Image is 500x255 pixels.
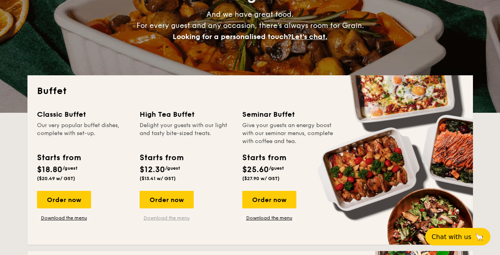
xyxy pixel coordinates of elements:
span: $12.30 [140,165,165,175]
div: Classic Buffet [37,109,130,120]
div: Give your guests an energy boost with our seminar menus, complete with coffee and tea. [242,122,335,145]
div: Our very popular buffet dishes, complete with set-up. [37,122,130,145]
a: Download the menu [37,215,91,221]
a: Download the menu [242,215,296,221]
span: /guest [165,165,180,171]
div: Starts from [140,152,183,164]
div: Starts from [37,152,80,164]
span: Let's chat. [291,32,327,41]
h2: Buffet [37,85,463,98]
div: Seminar Buffet [242,109,335,120]
span: $25.60 [242,165,269,175]
span: ($13.41 w/ GST) [140,176,176,181]
div: Order now [140,191,194,208]
span: Chat with us [432,233,471,241]
span: 🦙 [475,232,484,241]
div: Order now [37,191,91,208]
div: Starts from [242,152,286,164]
span: /guest [62,165,78,171]
div: Order now [242,191,296,208]
div: Delight your guests with our light and tasty bite-sized treats. [140,122,233,145]
span: ($27.90 w/ GST) [242,176,280,181]
span: ($20.49 w/ GST) [37,176,75,181]
a: Download the menu [140,215,194,221]
span: $18.80 [37,165,62,175]
div: High Tea Buffet [140,109,233,120]
span: /guest [269,165,284,171]
button: Chat with us🦙 [425,228,490,245]
span: And we have great food. For every guest and any occasion, there’s always room for Grain. [136,10,364,41]
span: Looking for a personalised touch? [173,32,291,41]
